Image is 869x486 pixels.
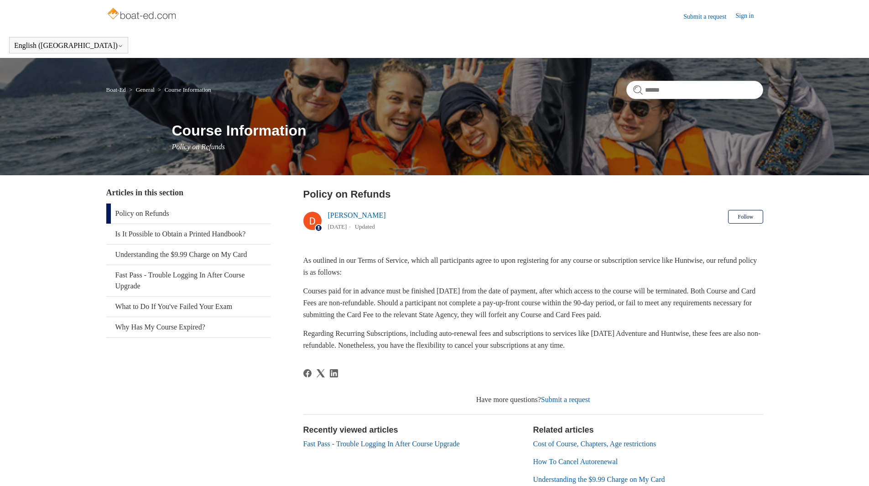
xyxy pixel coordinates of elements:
[355,223,375,230] li: Updated
[303,424,524,436] h2: Recently viewed articles
[303,328,763,351] p: Regarding Recurring Subscriptions, including auto-renewal fees and subscriptions to services like...
[330,369,338,377] a: LinkedIn
[303,255,763,278] p: As outlined in our Terms of Service, which all participants agree to upon registering for any cou...
[303,369,312,377] svg: Share this page on Facebook
[106,224,271,244] a: Is It Possible to Obtain a Printed Handbook?
[626,81,763,99] input: Search
[728,210,763,224] button: Follow Article
[136,86,155,93] a: General
[106,317,271,337] a: Why Has My Course Expired?
[303,369,312,377] a: Facebook
[533,458,618,465] a: How To Cancel Autorenewal
[172,120,763,141] h1: Course Information
[328,211,386,219] a: [PERSON_NAME]
[303,440,460,448] a: Fast Pass - Trouble Logging In After Course Upgrade
[541,396,590,403] a: Submit a request
[172,143,225,151] span: Policy on Refunds
[330,369,338,377] svg: Share this page on LinkedIn
[14,42,123,50] button: English ([GEOGRAPHIC_DATA])
[533,476,665,483] a: Understanding the $9.99 Charge on My Card
[106,86,128,93] li: Boat-Ed
[735,11,763,22] a: Sign in
[156,86,211,93] li: Course Information
[106,245,271,265] a: Understanding the $9.99 Charge on My Card
[106,204,271,224] a: Policy on Refunds
[165,86,211,93] a: Course Information
[106,5,179,24] img: Boat-Ed Help Center home page
[683,12,735,21] a: Submit a request
[106,86,126,93] a: Boat-Ed
[533,440,656,448] a: Cost of Course, Chapters, Age restrictions
[303,394,763,405] div: Have more questions?
[127,86,156,93] li: General
[106,265,271,296] a: Fast Pass - Trouble Logging In After Course Upgrade
[317,369,325,377] svg: Share this page on X Corp
[317,369,325,377] a: X Corp
[303,187,763,202] h2: Policy on Refunds
[328,223,347,230] time: 04/17/2024, 12:26
[106,297,271,317] a: What to Do If You've Failed Your Exam
[106,188,183,197] span: Articles in this section
[533,424,763,436] h2: Related articles
[303,285,763,320] p: Courses paid for in advance must be finished [DATE] from the date of payment, after which access ...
